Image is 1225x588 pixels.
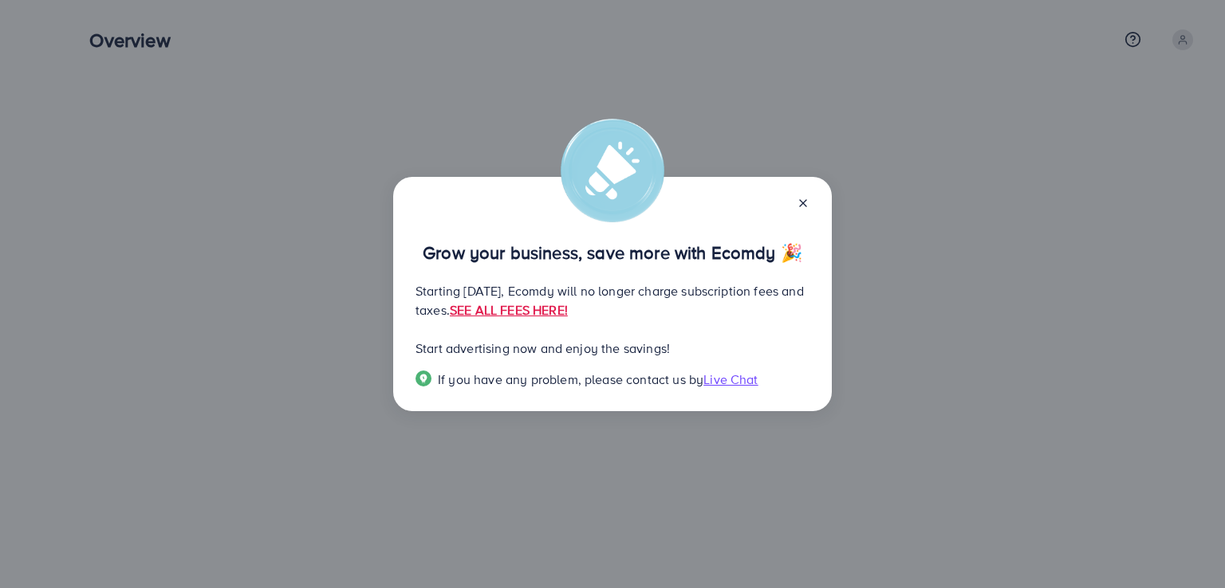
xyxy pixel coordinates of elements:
[416,243,809,262] p: Grow your business, save more with Ecomdy 🎉
[703,370,758,388] span: Live Chat
[416,281,809,319] p: Starting [DATE], Ecomdy will no longer charge subscription fees and taxes.
[561,119,664,222] img: alert
[416,339,809,358] p: Start advertising now and enjoy the savings!
[438,370,703,388] span: If you have any problem, please contact us by
[450,301,568,319] a: SEE ALL FEES HERE!
[416,370,431,386] img: Popup guide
